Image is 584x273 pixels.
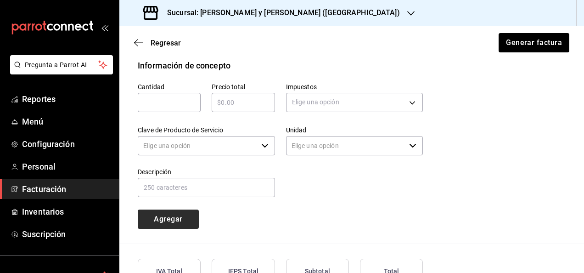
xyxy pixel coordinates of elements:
span: Regresar [151,39,181,47]
span: Personal [22,160,112,173]
span: Inventarios [22,205,112,218]
button: Pregunta a Parrot AI [10,55,113,74]
input: $0.00 [212,97,275,108]
div: Elige una opción [286,93,423,112]
button: open_drawer_menu [101,24,108,31]
div: Información de concepto [138,59,230,72]
button: Generar factura [499,33,569,52]
label: Impuestos [286,83,423,90]
span: Facturación [22,183,112,195]
label: Clave de Producto de Servicio [138,126,275,133]
span: Reportes [22,93,112,105]
button: Regresar [134,39,181,47]
span: Pregunta a Parrot AI [25,60,99,70]
input: Elige una opción [286,136,406,155]
label: Unidad [286,126,423,133]
label: Cantidad [138,83,201,90]
input: Elige una opción [138,136,258,155]
span: Configuración [22,138,112,150]
span: Menú [22,115,112,128]
h3: Sucursal: [PERSON_NAME] y [PERSON_NAME] ([GEOGRAPHIC_DATA]) [160,7,400,18]
a: Pregunta a Parrot AI [6,67,113,76]
label: Descripción [138,168,275,175]
input: 250 caracteres [138,178,275,197]
label: Precio total [212,83,275,90]
span: Suscripción [22,228,112,240]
